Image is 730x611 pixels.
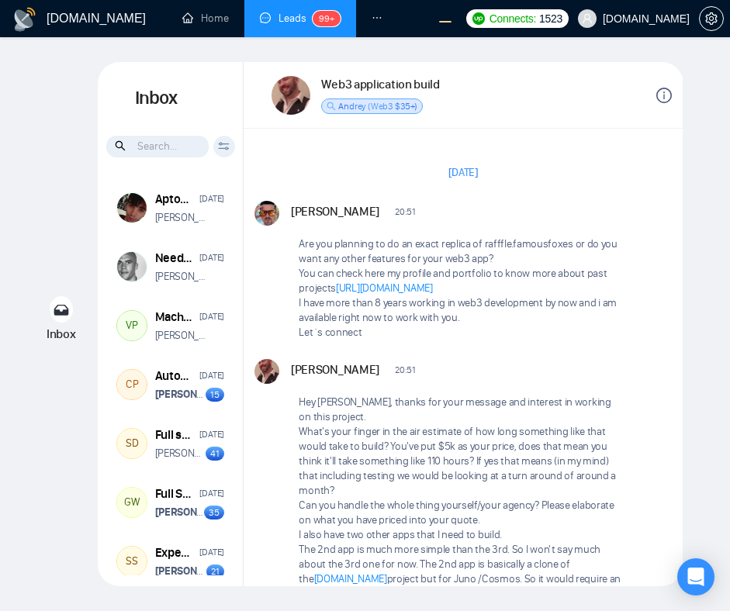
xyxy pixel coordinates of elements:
[155,309,195,326] div: Machine Learning and Data Operations
[490,10,536,27] span: Connects:
[155,388,233,401] strong: [PERSON_NAME]
[204,506,224,520] div: 35
[299,424,623,498] p: What's your finger in the air estimate of how long something like that would take to build? You'v...
[299,325,623,340] p: Let´s connect
[155,191,195,208] div: Aptos Blockchain Developer
[115,137,128,154] span: search
[448,165,479,180] span: [DATE]
[117,252,147,281] img: Arnaud Blondin
[155,387,206,402] p: wants to schedule a 60-minute meeting
[182,12,229,25] a: homeHome
[155,328,211,343] p: [PERSON_NAME]: Hi,
[117,547,147,576] div: SS
[314,572,387,585] a: [DOMAIN_NAME]
[299,295,623,325] p: I have more than 8 years working in web3 development by now and i am available right now to work ...
[327,102,336,111] span: search
[155,485,195,502] div: Full Stack Development
[299,236,623,266] p: Are you planning to do an exact replica of rafffle.famousfoxes or do you want any other features ...
[106,136,209,157] input: Search...
[272,76,310,115] img: Neil Sisson
[206,388,224,402] div: 15
[472,12,485,25] img: upwork-logo.png
[155,250,195,267] div: Need an expert in chatbot-ui and deploying it inside Docker inside Microsoft Azure
[199,192,224,206] div: [DATE]
[12,7,37,32] img: logo
[313,11,341,26] sup: 99+
[336,281,433,295] a: [URL][DOMAIN_NAME]
[199,309,224,324] div: [DATE]
[47,326,76,341] span: Inbox
[155,446,206,461] p: [PERSON_NAME] sent a file
[199,545,224,560] div: [DATE]
[260,12,341,25] a: messageLeads99+
[321,76,439,93] h1: Web3 application build
[299,498,623,527] p: Can you handle the whole thing yourself/your agency? Please elaborate on what you have priced int...
[299,395,623,424] p: Hey [PERSON_NAME], thanks for your message and interest in working on this project.
[299,266,623,295] p: You can check here my profile and portfolio to know more about past projects
[199,368,224,383] div: [DATE]
[155,544,195,561] div: Experienced Solidity Developer
[117,370,147,399] div: CP
[206,447,224,461] div: 41
[155,368,195,385] div: Automated Trading Exploration
[291,203,379,220] span: [PERSON_NAME]
[338,101,417,112] span: Andrey (Web3 $35+)
[155,269,211,284] p: [PERSON_NAME]: Hi,
[699,6,724,31] button: setting
[699,12,724,25] a: setting
[539,10,562,27] span: 1523
[254,359,279,384] img: Neil Sisson
[155,426,195,444] div: Full stack developer needed to build simple but professional ios/android app
[155,564,233,578] strong: [PERSON_NAME]
[254,201,279,226] img: Vitaliy Basiuk
[395,364,416,376] span: 20:51
[155,210,211,225] p: [PERSON_NAME]: Hi,
[98,62,244,135] h1: Inbox
[206,564,224,578] div: 21
[117,193,147,223] img: Cesar Villarroya
[199,486,224,501] div: [DATE]
[117,488,147,517] div: GW
[656,88,672,103] span: info-circle
[395,205,416,218] span: 20:51
[372,12,382,23] span: ellipsis
[117,311,147,340] div: VP
[582,13,593,24] span: user
[291,361,379,378] span: [PERSON_NAME]
[155,506,233,519] strong: [PERSON_NAME]
[155,505,204,520] p: wants to schedule a 60-minute meeting
[117,429,147,458] div: SD
[677,558,714,595] div: Open Intercom Messenger
[199,427,224,442] div: [DATE]
[299,527,623,542] p: I also have two other apps that I need to build.
[155,564,206,578] p: wants to schedule a 60-minute meeting
[199,250,224,265] div: [DATE]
